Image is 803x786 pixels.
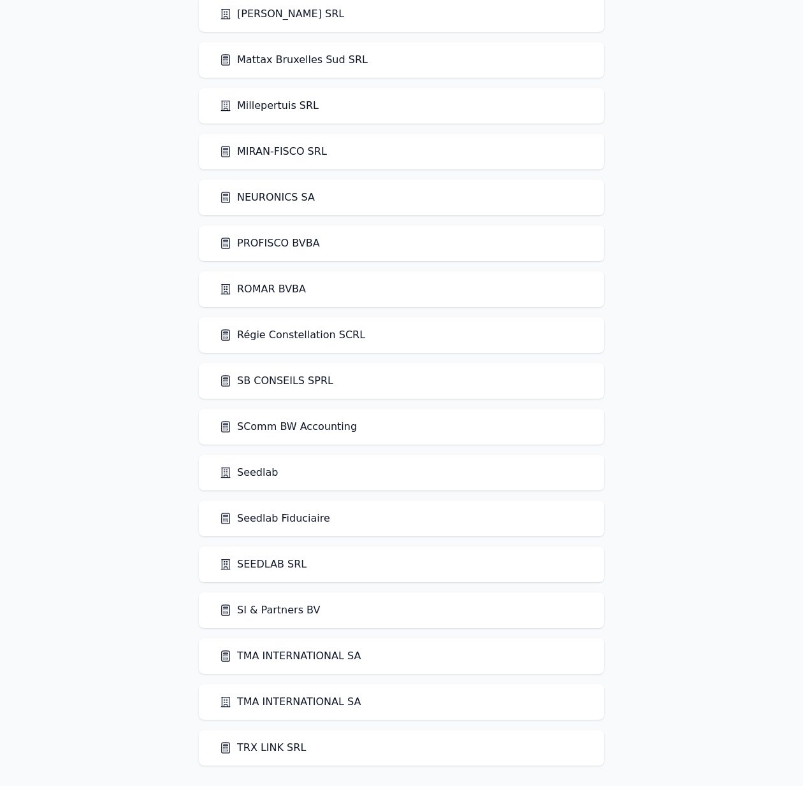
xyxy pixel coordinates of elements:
[219,419,357,434] a: SComm BW Accounting
[219,648,361,664] a: TMA INTERNATIONAL SA
[219,603,321,618] a: SI & Partners BV
[219,236,320,251] a: PROFISCO BVBA
[219,98,319,113] a: Millepertuis SRL
[219,511,330,526] a: Seedlab Fiduciaire
[219,557,307,572] a: SEEDLAB SRL
[219,740,306,755] a: TRX LINK SRL
[219,465,278,480] a: Seedlab
[219,190,315,205] a: NEURONICS SA
[219,144,327,159] a: MIRAN-FISCO SRL
[219,282,306,297] a: ROMAR BVBA
[219,373,333,389] a: SB CONSEILS SPRL
[219,694,361,710] a: TMA INTERNATIONAL SA
[219,327,365,343] a: Régie Constellation SCRL
[219,52,368,68] a: Mattax Bruxelles Sud SRL
[219,6,344,22] a: [PERSON_NAME] SRL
